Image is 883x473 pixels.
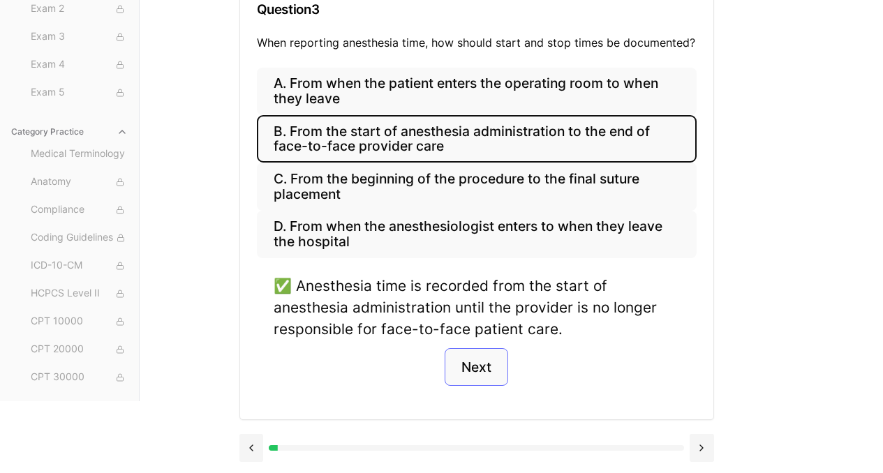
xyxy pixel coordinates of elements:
span: Anatomy [31,174,128,190]
button: Exam 4 [25,54,133,76]
p: When reporting anesthesia time, how should start and stop times be documented? [257,34,697,51]
button: Anatomy [25,171,133,193]
button: Coding Guidelines [25,227,133,249]
button: B. From the start of anesthesia administration to the end of face-to-face provider care [257,115,697,163]
span: Exam 4 [31,57,128,73]
button: CPT 20000 [25,338,133,361]
button: ICD-10-CM [25,255,133,277]
span: Exam 3 [31,29,128,45]
button: C. From the beginning of the procedure to the final suture placement [257,163,697,210]
button: CPT 10000 [25,310,133,333]
span: Exam 2 [31,1,128,17]
span: HCPCS Level II [31,286,128,301]
span: Compliance [31,202,128,218]
span: CPT 20000 [31,342,128,357]
button: Exam 5 [25,82,133,104]
span: CPT 30000 [31,370,128,385]
span: Medical Terminology [31,147,128,162]
span: ICD-10-CM [31,258,128,273]
button: Medical Terminology [25,143,133,165]
button: Next [445,348,508,386]
div: ✅ Anesthesia time is recorded from the start of anesthesia administration until the provider is n... [274,275,680,340]
button: D. From when the anesthesiologist enters to when they leave the hospital [257,211,697,258]
button: Exam 3 [25,26,133,48]
span: Coding Guidelines [31,230,128,246]
button: Compliance [25,199,133,221]
button: HCPCS Level II [25,283,133,305]
span: CPT 10000 [31,314,128,329]
span: Exam 5 [31,85,128,100]
button: CPT 30000 [25,366,133,389]
button: A. From when the patient enters the operating room to when they leave [257,68,697,115]
button: Category Practice [6,121,133,143]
